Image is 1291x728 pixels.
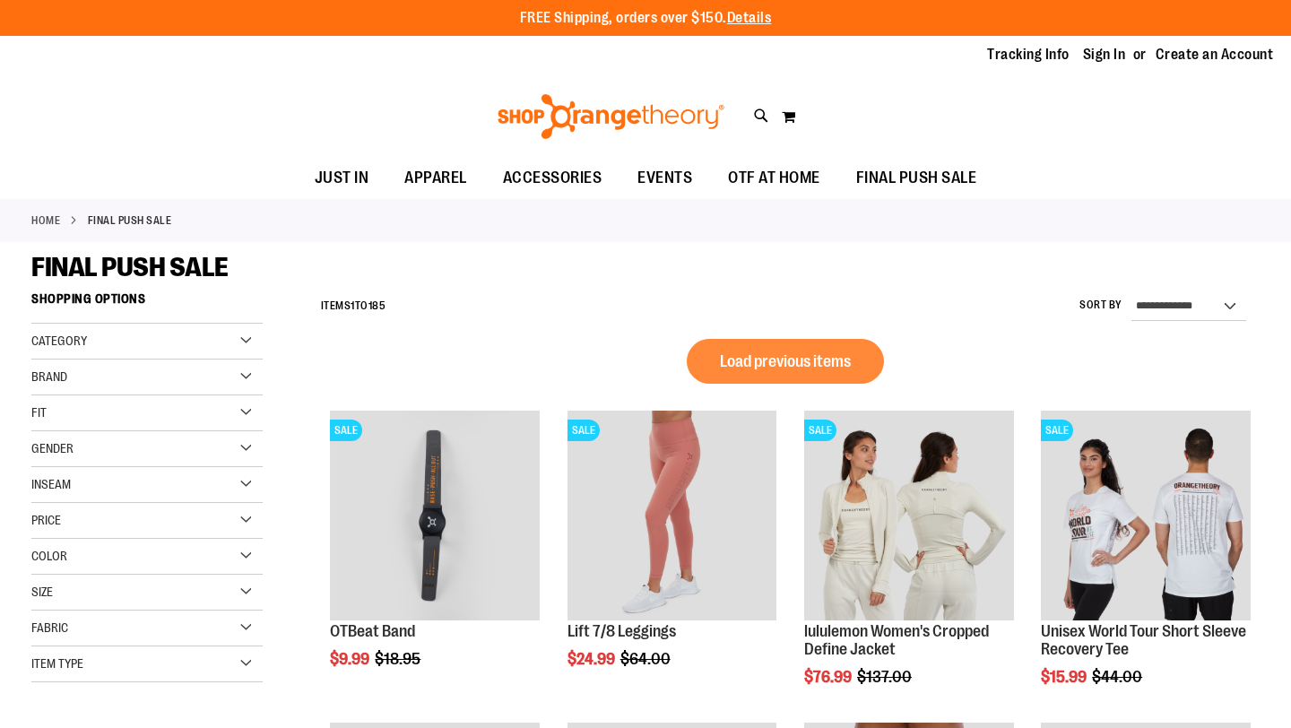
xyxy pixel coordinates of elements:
[568,411,777,620] img: Product image for Lift 7/8 Leggings
[368,299,386,312] span: 185
[559,402,786,714] div: product
[31,334,87,348] span: Category
[31,252,229,282] span: FINAL PUSH SALE
[568,650,618,668] span: $24.99
[31,441,74,455] span: Gender
[31,549,67,563] span: Color
[804,420,836,441] span: SALE
[330,420,362,441] span: SALE
[31,369,67,384] span: Brand
[31,477,71,491] span: Inseam
[31,656,83,671] span: Item Type
[1079,298,1122,313] label: Sort By
[31,513,61,527] span: Price
[1041,622,1246,658] a: Unisex World Tour Short Sleeve Recovery Tee
[351,299,355,312] span: 1
[727,10,772,26] a: Details
[330,411,540,623] a: OTBeat BandSALE
[804,411,1014,620] img: Product image for lululemon Define Jacket Cropped
[720,352,851,370] span: Load previous items
[568,411,777,623] a: Product image for Lift 7/8 LeggingsSALE
[330,411,540,620] img: OTBeat Band
[1083,45,1126,65] a: Sign In
[1041,411,1251,623] a: Product image for Unisex World Tour Short Sleeve Recovery TeeSALE
[804,668,854,686] span: $76.99
[520,8,772,29] p: FREE Shipping, orders over $150.
[321,402,549,714] div: product
[838,158,995,198] a: FINAL PUSH SALE
[495,94,727,139] img: Shop Orangetheory
[1041,420,1073,441] span: SALE
[315,158,369,198] span: JUST IN
[637,158,692,198] span: EVENTS
[404,158,467,198] span: APPAREL
[1092,668,1145,686] span: $44.00
[1156,45,1274,65] a: Create an Account
[330,622,415,640] a: OTBeat Band
[1041,411,1251,620] img: Product image for Unisex World Tour Short Sleeve Recovery Tee
[620,650,673,668] span: $64.00
[620,158,710,199] a: EVENTS
[31,620,68,635] span: Fabric
[31,585,53,599] span: Size
[88,212,172,229] strong: FINAL PUSH SALE
[568,420,600,441] span: SALE
[804,622,989,658] a: lululemon Women's Cropped Define Jacket
[568,622,676,640] a: Lift 7/8 Leggings
[687,339,884,384] button: Load previous items
[503,158,602,198] span: ACCESSORIES
[321,292,386,320] h2: Items to
[987,45,1070,65] a: Tracking Info
[31,405,47,420] span: Fit
[375,650,423,668] span: $18.95
[386,158,485,199] a: APPAREL
[297,158,387,199] a: JUST IN
[31,283,263,324] strong: Shopping Options
[804,411,1014,623] a: Product image for lululemon Define Jacket CroppedSALE
[31,212,60,229] a: Home
[728,158,820,198] span: OTF AT HOME
[485,158,620,199] a: ACCESSORIES
[857,668,914,686] span: $137.00
[330,650,372,668] span: $9.99
[710,158,838,199] a: OTF AT HOME
[1041,668,1089,686] span: $15.99
[856,158,977,198] span: FINAL PUSH SALE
